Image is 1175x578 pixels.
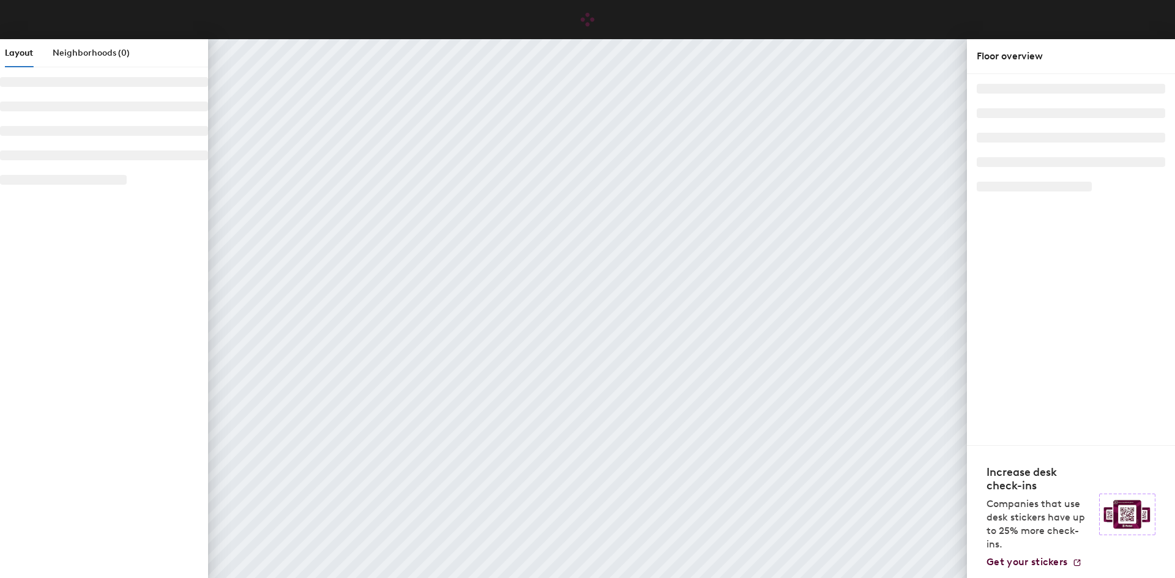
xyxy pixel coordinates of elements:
a: Get your stickers [987,556,1082,568]
div: Floor overview [977,49,1165,64]
span: Neighborhoods (0) [53,48,130,58]
span: Get your stickers [987,556,1067,568]
h4: Increase desk check-ins [987,465,1092,492]
img: Sticker logo [1099,494,1155,535]
span: Layout [5,48,33,58]
p: Companies that use desk stickers have up to 25% more check-ins. [987,497,1092,551]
